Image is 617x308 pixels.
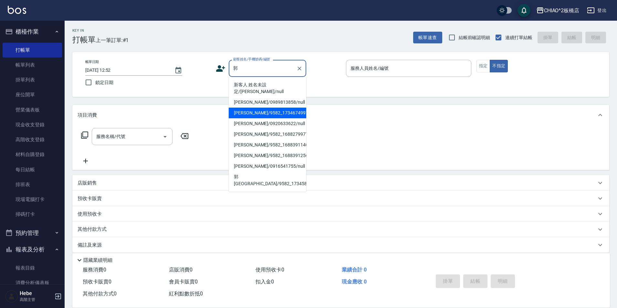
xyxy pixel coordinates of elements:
button: CHIAO^2板橋店 [534,4,582,17]
div: 使用預收卡 [72,206,609,222]
span: 扣入金 0 [256,279,274,285]
button: 登出 [584,5,609,16]
span: 紅利點數折抵 0 [169,291,203,297]
h3: 打帳單 [72,35,96,44]
h5: Hebe [20,290,53,297]
a: 高階收支登錄 [3,132,62,147]
button: Open [160,132,170,142]
li: [PERSON_NAME]/9582_1688279977/null [229,129,306,140]
p: 備註及來源 [78,242,102,249]
p: 項目消費 [78,112,97,119]
span: 預收卡販賣 0 [83,279,111,285]
div: 備註及來源 [72,237,609,253]
h2: Key In [72,28,96,33]
p: 隱藏業績明細 [83,257,112,264]
label: 帳單日期 [85,59,99,64]
button: 預約管理 [3,225,62,241]
button: Choose date, selected date is 2025-09-09 [171,63,186,78]
button: 報表及分析 [3,241,62,258]
p: 店販銷售 [78,180,97,186]
a: 每日結帳 [3,162,62,177]
span: 現金應收 0 [342,279,367,285]
div: 預收卡販賣 [72,191,609,206]
span: 連續打單結帳 [505,34,532,41]
div: CHIAO^2板橋店 [544,6,580,15]
label: 顧客姓名/手機號碼/編號 [233,57,270,62]
p: 使用預收卡 [78,211,102,218]
span: 鎖定日期 [95,79,113,86]
li: [PERSON_NAME]/0989813858/null [229,97,306,108]
img: Logo [8,6,26,14]
li: [PERSON_NAME]/0920633622/null [229,118,306,129]
a: 報表目錄 [3,260,62,275]
li: [PERSON_NAME]/9582_1688391256/null [229,150,306,161]
li: 郭 [GEOGRAPHIC_DATA]/9582_1734581298/null [229,172,306,189]
a: 材料自購登錄 [3,147,62,162]
a: 排班表 [3,177,62,192]
span: 服務消費 0 [83,267,106,273]
img: Person [5,290,18,303]
button: 帳單速查 [413,32,442,44]
span: 店販消費 0 [169,267,193,273]
span: 其他付款方式 0 [83,291,117,297]
button: Clear [295,64,304,73]
input: YYYY/MM/DD hh:mm [85,65,168,76]
div: 其他付款方式 [72,222,609,237]
button: 櫃檯作業 [3,23,62,40]
a: 營業儀表板 [3,102,62,117]
a: 現金收支登錄 [3,117,62,132]
span: 結帳前確認明細 [459,34,490,41]
div: 店販銷售 [72,175,609,191]
p: 預收卡販賣 [78,195,102,202]
li: [PERSON_NAME]/9582_1734674997/null [229,108,306,118]
span: 上一筆訂單:#1 [96,36,129,44]
span: 會員卡販賣 0 [169,279,198,285]
a: 消費分析儀表板 [3,275,62,290]
a: 座位開單 [3,87,62,102]
li: [PERSON_NAME]/0916541755/null [229,161,306,172]
a: 帳單列表 [3,58,62,72]
button: 指定 [476,60,490,72]
button: 不指定 [490,60,508,72]
span: 業績合計 0 [342,267,367,273]
li: 新客人 姓名未設定/[PERSON_NAME]/null [229,80,306,97]
div: 項目消費 [72,105,609,125]
a: 掃碼打卡 [3,207,62,222]
button: save [518,4,530,17]
a: 掛單列表 [3,72,62,87]
a: 現場電腦打卡 [3,192,62,207]
a: 打帳單 [3,43,62,58]
span: 使用預收卡 0 [256,267,284,273]
li: [PERSON_NAME]/9582_1688391140/null [229,140,306,150]
p: 高階主管 [20,297,53,303]
p: 其他付款方式 [78,226,110,233]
